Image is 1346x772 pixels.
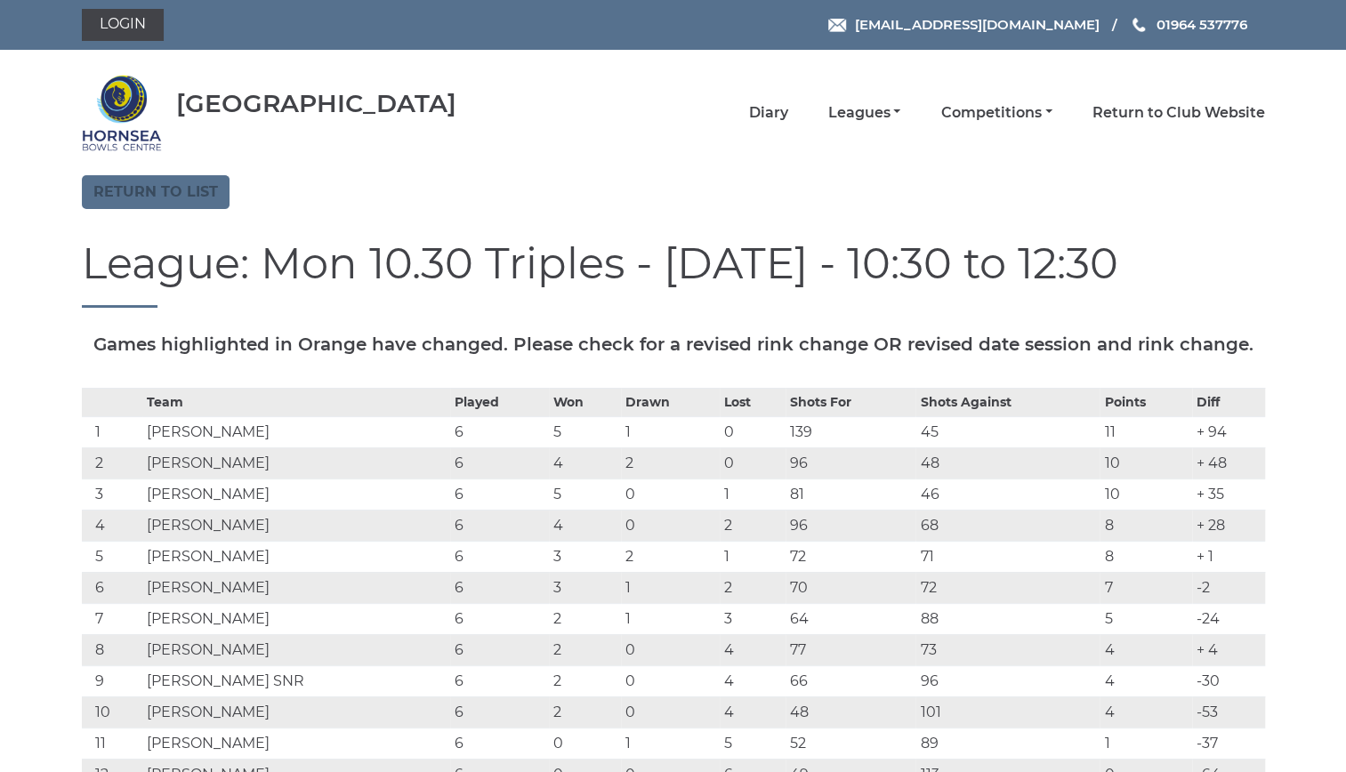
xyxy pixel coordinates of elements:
td: 10 [1100,447,1192,478]
td: 1 [621,572,720,603]
td: 0 [621,696,720,728]
th: Lost [720,388,786,416]
td: -53 [1192,696,1264,728]
td: 6 [450,416,549,447]
td: 3 [549,541,621,572]
th: Shots Against [915,388,1100,416]
td: 101 [915,696,1100,728]
td: 1 [720,478,786,510]
td: 2 [549,603,621,634]
a: Login [82,9,164,41]
th: Team [142,388,450,416]
div: [GEOGRAPHIC_DATA] [176,90,456,117]
td: 6 [450,728,549,759]
td: 88 [915,603,1100,634]
td: 0 [621,634,720,665]
td: 139 [786,416,915,447]
td: 4 [720,665,786,696]
td: [PERSON_NAME] [142,510,450,541]
td: 4 [1100,696,1192,728]
a: Competitions [940,103,1052,123]
td: 2 [549,634,621,665]
td: 3 [82,478,142,510]
td: 73 [915,634,1100,665]
a: Diary [748,103,787,123]
td: [PERSON_NAME] [142,416,450,447]
td: 68 [915,510,1100,541]
td: 48 [915,447,1100,478]
span: 01964 537776 [1156,16,1246,33]
td: 1 [1100,728,1192,759]
td: 77 [786,634,915,665]
td: 52 [786,728,915,759]
td: [PERSON_NAME] [142,634,450,665]
td: 0 [621,510,720,541]
td: + 4 [1192,634,1264,665]
td: -30 [1192,665,1264,696]
td: 96 [786,510,915,541]
td: 5 [720,728,786,759]
td: 6 [450,510,549,541]
td: 4 [1100,665,1192,696]
td: 4 [549,510,621,541]
td: 96 [786,447,915,478]
td: 6 [450,478,549,510]
a: Email [EMAIL_ADDRESS][DOMAIN_NAME] [828,14,1099,35]
td: 4 [720,634,786,665]
td: 0 [621,478,720,510]
td: 64 [786,603,915,634]
td: 6 [450,634,549,665]
td: 2 [621,541,720,572]
td: 6 [450,447,549,478]
td: 6 [450,572,549,603]
td: 71 [915,541,1100,572]
td: 10 [1100,478,1192,510]
td: 5 [82,541,142,572]
td: 10 [82,696,142,728]
td: 6 [450,541,549,572]
td: 8 [82,634,142,665]
a: Return to list [82,175,230,209]
td: 72 [915,572,1100,603]
td: 6 [450,603,549,634]
td: 6 [82,572,142,603]
td: 46 [915,478,1100,510]
td: 8 [1100,541,1192,572]
td: [PERSON_NAME] [142,447,450,478]
td: 7 [1100,572,1192,603]
img: Email [828,19,846,32]
td: 4 [720,696,786,728]
td: 6 [450,696,549,728]
td: 4 [82,510,142,541]
td: 6 [450,665,549,696]
td: [PERSON_NAME] [142,541,450,572]
td: 0 [720,447,786,478]
td: 3 [549,572,621,603]
td: 3 [720,603,786,634]
td: [PERSON_NAME] SNR [142,665,450,696]
td: 2 [720,572,786,603]
th: Won [549,388,621,416]
td: 8 [1100,510,1192,541]
td: 0 [549,728,621,759]
td: 70 [786,572,915,603]
td: 89 [915,728,1100,759]
td: 72 [786,541,915,572]
a: Leagues [827,103,900,123]
td: -2 [1192,572,1264,603]
td: 5 [1100,603,1192,634]
td: 2 [621,447,720,478]
td: [PERSON_NAME] [142,572,450,603]
td: + 48 [1192,447,1264,478]
td: 7 [82,603,142,634]
td: -37 [1192,728,1264,759]
th: Points [1100,388,1192,416]
td: 5 [549,416,621,447]
td: 11 [1100,416,1192,447]
a: Return to Club Website [1092,103,1265,123]
td: + 94 [1192,416,1264,447]
td: 0 [621,665,720,696]
td: 4 [549,447,621,478]
td: 9 [82,665,142,696]
img: Phone us [1132,18,1145,32]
